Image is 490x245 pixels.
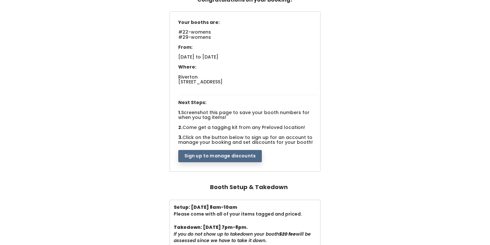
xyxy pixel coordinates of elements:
span: Riverton [STREET_ADDRESS] [178,74,223,85]
button: Sign up to manage discounts [178,150,262,162]
span: #29-womens [178,34,211,44]
span: Screenshot this page to save your booth numbers for when you tag items! [178,109,309,121]
i: If you do not show up to takedown your booth will be assessed since we have to take it down. [174,231,311,244]
span: Click on the button below to sign up for an account to manage your booking and set discounts for ... [178,134,313,145]
h4: Booth Setup & Takedown [210,181,288,194]
span: Come get a tagging kit from any Preloved location! [182,124,305,131]
b: $20 fee [279,231,296,237]
span: #22-womens [178,29,211,39]
div: 1. 2. 3. [175,17,321,162]
span: [DATE] to [DATE] [178,54,218,60]
b: Setup: [DATE] 8am-10am [174,204,237,210]
span: Next Steps: [178,99,206,106]
span: Your booths are: [178,19,220,26]
span: From: [178,44,192,50]
b: Takedown: [DATE] 7pm-8pm. [174,224,248,230]
a: Sign up to manage discounts [178,153,262,159]
span: Where: [178,64,196,70]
